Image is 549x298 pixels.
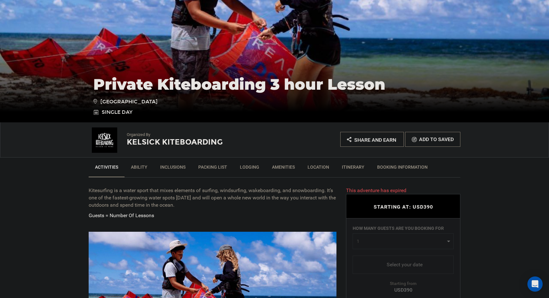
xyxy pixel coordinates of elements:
[127,138,257,146] h2: Kelsick Kiteboarding
[266,161,301,177] a: Amenities
[89,187,336,209] p: Kitesurfing is a water sport that mixes elements of surfing, windsurfing, wakeboarding, and snowb...
[125,161,154,177] a: Ability
[127,132,257,138] p: Organized By
[527,276,543,292] div: Open Intercom Messenger
[192,161,234,177] a: Packing List
[335,161,371,177] a: Itinerary
[301,161,335,177] a: Location
[354,137,396,143] span: Share and Earn
[154,161,192,177] a: Inclusions
[346,187,406,193] span: This adventure has expired
[93,76,456,93] h1: Private Kiteboarding 3 hour Lesson
[234,161,266,177] a: Lodging
[102,109,132,115] span: Single Day
[89,127,120,153] img: d603e39dcfc3dfac44bf6b84c52fcd1d.png
[89,212,154,218] strong: Guests = Number Of Lessons
[419,136,454,142] span: Add To Saved
[371,161,434,177] a: BOOKING INFORMATION
[89,161,125,177] a: Activities
[93,98,158,106] span: [GEOGRAPHIC_DATA]
[374,204,433,210] span: STARTING AT: USD390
